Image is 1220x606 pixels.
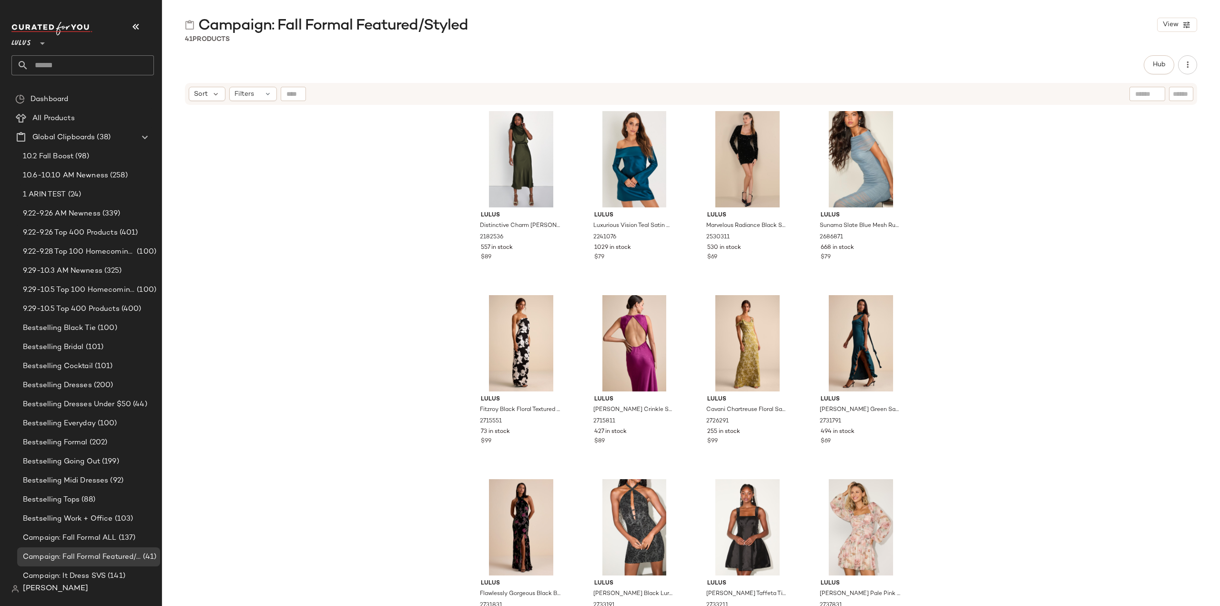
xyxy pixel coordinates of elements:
[706,590,787,598] span: [PERSON_NAME] Taffeta Tie-Back Skater Mini Dress
[707,244,741,252] span: 530 in stock
[118,227,138,238] span: (401)
[593,222,674,230] span: Luxurious Vision Teal Satin Off-the-Shoulder Mini Dress
[820,222,900,230] span: Sunama Slate Blue Mesh Ruched Bodycon Midi Dress
[700,295,795,391] img: 2726291_02_front_2025-09-23.jpg
[594,244,631,252] span: 1029 in stock
[185,20,194,30] img: svg%3e
[23,342,84,353] span: Bestselling Bridal
[700,111,795,207] img: 12234941_2530311.jpg
[30,94,68,105] span: Dashboard
[23,285,135,296] span: 9.29-10.5 Top 100 Homecoming Products
[23,151,73,162] span: 10.2 Fall Boost
[706,233,730,242] span: 2530311
[73,151,89,162] span: (98)
[1144,55,1174,74] button: Hub
[23,456,100,467] span: Bestselling Going Out
[106,571,125,582] span: (141)
[707,253,717,262] span: $69
[587,479,682,575] img: 2733191_02_front_2025-09-10.jpg
[95,132,111,143] span: (38)
[102,266,122,277] span: (325)
[32,132,95,143] span: Global Clipboards
[23,552,141,563] span: Campaign: Fall Formal Featured/Styled
[92,380,113,391] span: (200)
[594,211,675,220] span: Lulus
[100,456,119,467] span: (199)
[194,89,208,99] span: Sort
[481,211,561,220] span: Lulus
[481,253,491,262] span: $89
[473,111,569,207] img: 10587881_2182536.jpg
[481,244,513,252] span: 557 in stock
[23,227,118,238] span: 9.22-9.26 Top 400 Products
[587,295,682,391] img: 2715811_03_detail_2025-09-11.jpg
[821,428,854,436] span: 494 in stock
[66,189,81,200] span: (24)
[120,304,142,315] span: (400)
[1157,18,1197,32] button: View
[707,428,740,436] span: 255 in stock
[593,233,616,242] span: 2241076
[23,399,131,410] span: Bestselling Dresses Under $50
[821,579,901,588] span: Lulus
[594,437,605,446] span: $89
[820,417,841,426] span: 2731791
[185,34,230,44] div: Products
[23,304,120,315] span: 9.29-10.5 Top 400 Products
[821,395,901,404] span: Lulus
[198,16,468,35] span: Campaign: Fall Formal Featured/Styled
[594,253,604,262] span: $79
[93,361,113,372] span: (101)
[813,111,909,207] img: 2686871_01_hero_2025-07-02.jpg
[141,552,156,563] span: (41)
[481,428,510,436] span: 73 in stock
[23,571,106,582] span: Campaign: It Dress SVS
[706,222,787,230] span: Marvelous Radiance Black Sequin Cutout Long Sleeve Mini Dress
[1152,61,1166,69] span: Hub
[821,244,854,252] span: 668 in stock
[11,585,19,593] img: svg%3e
[23,418,96,429] span: Bestselling Everyday
[23,323,96,334] span: Bestselling Black Tie
[23,437,88,448] span: Bestselling Formal
[11,22,92,35] img: cfy_white_logo.C9jOOHJF.svg
[23,533,117,544] span: Campaign: Fall Formal ALL
[480,222,560,230] span: Distinctive Charm [PERSON_NAME] Satin [MEDICAL_DATA] Midi Dress
[23,361,93,372] span: Bestselling Cocktail
[84,342,104,353] span: (101)
[707,437,718,446] span: $99
[593,417,615,426] span: 2715811
[108,475,123,486] span: (92)
[480,233,503,242] span: 2182536
[473,295,569,391] img: 2715551_05_side_2025-09-19.jpg
[23,189,66,200] span: 1 ARIN TEST
[594,395,675,404] span: Lulus
[813,295,909,391] img: 2731791_05_side_2025-09-24.jpg
[23,208,101,219] span: 9.22-9.26 AM Newness
[480,406,560,414] span: Fitzroy Black Floral Textured Strapless Maxi Dress
[813,479,909,575] img: 2737831_01_hero_2025-09-15.jpg
[593,406,674,414] span: [PERSON_NAME] Crinkle Satin Backless Maxi Dress
[185,36,193,43] span: 41
[707,579,788,588] span: Lulus
[480,590,560,598] span: Flawlessly Gorgeous Black Burnout Floral Halter Maxi Dress
[707,395,788,404] span: Lulus
[820,406,900,414] span: [PERSON_NAME] Green Satin Ruffled Sash Scarf Maxi Dress
[23,475,108,486] span: Bestselling Midi Dresses
[473,479,569,575] img: 2731831_02_front_2025-09-09.jpg
[700,479,795,575] img: 2733211_02_front_2025-09-15.jpg
[820,233,843,242] span: 2686871
[23,247,135,257] span: 9.22-9.28 Top 100 Homecoming Dresses
[707,211,788,220] span: Lulus
[23,514,113,524] span: Bestselling Work + Office
[23,170,108,181] span: 10.6-10.10 AM Newness
[234,89,254,99] span: Filters
[23,494,80,505] span: Bestselling Tops
[480,417,502,426] span: 2715551
[594,579,675,588] span: Lulus
[135,285,156,296] span: (100)
[706,417,729,426] span: 2726291
[481,437,491,446] span: $99
[101,208,121,219] span: (339)
[481,579,561,588] span: Lulus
